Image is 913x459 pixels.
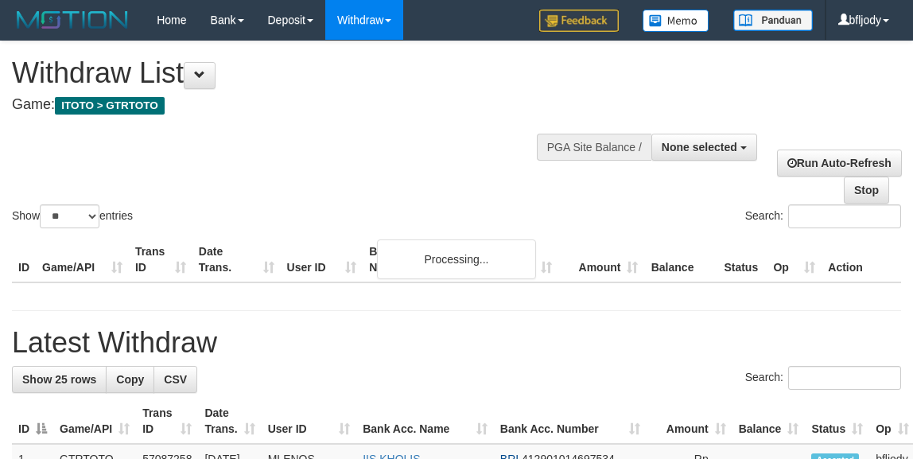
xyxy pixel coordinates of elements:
[153,366,197,393] a: CSV
[12,366,107,393] a: Show 25 rows
[12,399,53,444] th: ID: activate to sort column descending
[767,237,822,282] th: Op
[537,134,651,161] div: PGA Site Balance /
[732,399,806,444] th: Balance: activate to sort column ascending
[55,97,165,115] span: ITOTO > GTRTOTO
[12,237,36,282] th: ID
[377,239,536,279] div: Processing...
[356,399,494,444] th: Bank Acc. Name: activate to sort column ascending
[129,237,192,282] th: Trans ID
[662,141,737,154] span: None selected
[40,204,99,228] select: Showentries
[644,237,717,282] th: Balance
[745,204,901,228] label: Search:
[472,237,558,282] th: Bank Acc. Number
[136,399,198,444] th: Trans ID: activate to sort column ascending
[116,373,144,386] span: Copy
[36,237,129,282] th: Game/API
[558,237,645,282] th: Amount
[844,177,889,204] a: Stop
[12,327,901,359] h1: Latest Withdraw
[745,366,901,390] label: Search:
[777,150,902,177] a: Run Auto-Refresh
[651,134,757,161] button: None selected
[281,237,363,282] th: User ID
[494,399,647,444] th: Bank Acc. Number: activate to sort column ascending
[647,399,732,444] th: Amount: activate to sort column ascending
[717,237,767,282] th: Status
[788,204,901,228] input: Search:
[12,97,592,113] h4: Game:
[106,366,154,393] a: Copy
[363,237,471,282] th: Bank Acc. Name
[164,373,187,386] span: CSV
[643,10,709,32] img: Button%20Memo.svg
[198,399,261,444] th: Date Trans.: activate to sort column ascending
[788,366,901,390] input: Search:
[539,10,619,32] img: Feedback.jpg
[262,399,357,444] th: User ID: activate to sort column ascending
[53,399,136,444] th: Game/API: activate to sort column ascending
[12,8,133,32] img: MOTION_logo.png
[12,57,592,89] h1: Withdraw List
[805,399,869,444] th: Status: activate to sort column ascending
[733,10,813,31] img: panduan.png
[822,237,901,282] th: Action
[192,237,281,282] th: Date Trans.
[12,204,133,228] label: Show entries
[22,373,96,386] span: Show 25 rows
